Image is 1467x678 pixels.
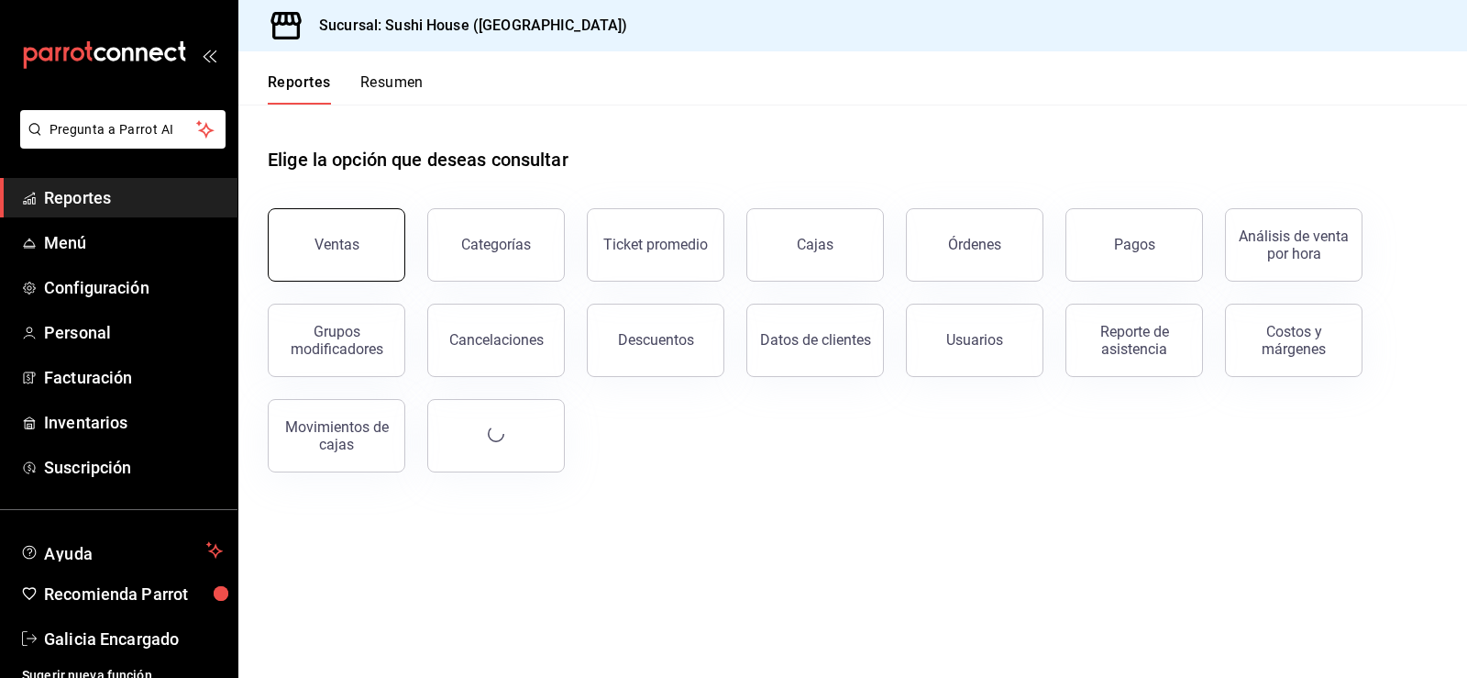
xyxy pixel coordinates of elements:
[20,110,226,149] button: Pregunta a Parrot AI
[1225,304,1362,377] button: Costos y márgenes
[906,304,1043,377] button: Usuarios
[44,275,223,300] span: Configuración
[746,304,884,377] button: Datos de clientes
[427,304,565,377] button: Cancelaciones
[44,455,223,480] span: Suscripción
[946,331,1003,349] div: Usuarios
[280,323,393,358] div: Grupos modificadores
[603,236,708,253] div: Ticket promedio
[268,208,405,282] button: Ventas
[44,230,223,255] span: Menú
[1237,323,1351,358] div: Costos y márgenes
[1225,208,1362,282] button: Análisis de venta por hora
[797,234,834,256] div: Cajas
[461,236,531,253] div: Categorías
[1237,228,1351,262] div: Análisis de venta por hora
[304,15,627,37] h3: Sucursal: Sushi House ([GEOGRAPHIC_DATA])
[50,120,197,139] span: Pregunta a Parrot AI
[44,320,223,345] span: Personal
[268,304,405,377] button: Grupos modificadores
[44,185,223,210] span: Reportes
[1114,236,1155,253] div: Pagos
[1065,304,1203,377] button: Reporte de asistencia
[268,146,568,173] h1: Elige la opción que deseas consultar
[618,331,694,349] div: Descuentos
[1077,323,1191,358] div: Reporte de asistencia
[948,236,1001,253] div: Órdenes
[906,208,1043,282] button: Órdenes
[760,331,871,349] div: Datos de clientes
[360,73,424,105] button: Resumen
[13,133,226,152] a: Pregunta a Parrot AI
[587,208,724,282] button: Ticket promedio
[44,539,199,561] span: Ayuda
[1065,208,1203,282] button: Pagos
[44,627,223,651] span: Galicia Encargado
[314,236,359,253] div: Ventas
[587,304,724,377] button: Descuentos
[427,208,565,282] button: Categorías
[268,399,405,472] button: Movimientos de cajas
[449,331,544,349] div: Cancelaciones
[268,73,331,105] button: Reportes
[280,418,393,453] div: Movimientos de cajas
[44,365,223,390] span: Facturación
[202,48,216,62] button: open_drawer_menu
[44,582,223,606] span: Recomienda Parrot
[746,208,884,282] a: Cajas
[268,73,424,105] div: navigation tabs
[44,410,223,435] span: Inventarios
